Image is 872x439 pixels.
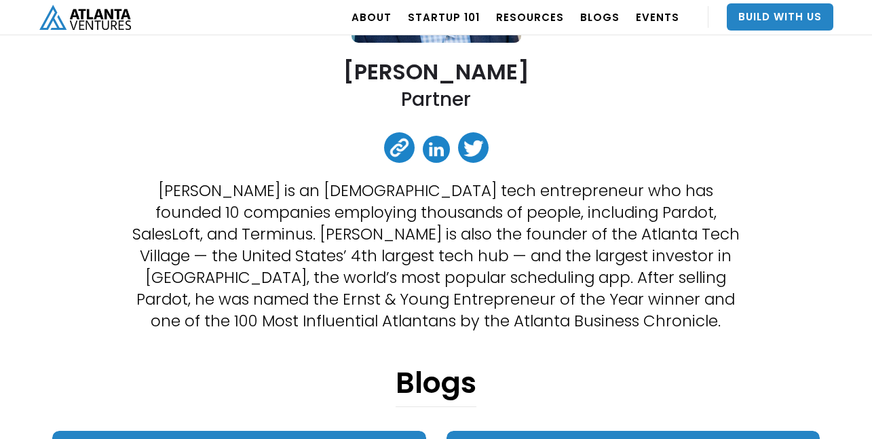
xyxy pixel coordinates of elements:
h2: [PERSON_NAME] [343,60,529,83]
p: [PERSON_NAME] is an [DEMOGRAPHIC_DATA] tech entrepreneur who has founded 10 companies employing t... [129,180,743,332]
h1: Blogs [396,366,476,407]
h2: Partner [401,87,471,112]
a: Build With Us [727,3,833,31]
